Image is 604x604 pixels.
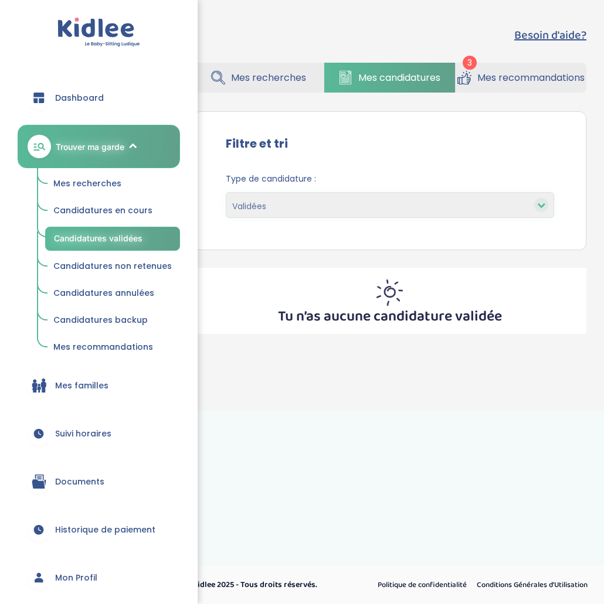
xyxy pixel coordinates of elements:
[55,476,104,488] span: Documents
[53,287,154,299] span: Candidatures annulées
[53,341,153,353] span: Mes recommandations
[456,63,586,93] a: Mes recommandations
[45,336,180,359] a: Mes recommandations
[194,63,324,93] a: Mes recherches
[18,77,180,119] a: Dashboard
[18,460,180,503] a: Documents
[226,173,554,185] span: Type de candidature :
[374,578,471,593] a: Politique de confidentialité
[514,26,586,44] button: Besoin d'aide?
[18,412,180,455] a: Suivi horaires
[18,509,180,551] a: Historique de paiement
[55,524,155,536] span: Historique de paiement
[54,233,142,243] span: Candidatures validées
[56,141,124,153] span: Trouver ma garde
[55,380,108,392] span: Mes familles
[231,70,306,85] span: Mes recherches
[185,579,352,591] p: © Kidlee 2025 - Tous droits réservés.
[55,428,111,440] span: Suivi horaires
[376,279,403,306] img: inscription_membre_sun.png
[45,227,180,251] a: Candidatures validées
[18,557,180,599] a: Mon Profil
[57,18,140,47] img: logo.svg
[278,306,502,328] p: Tu n’as aucune candidature validée
[324,63,454,93] a: Mes candidatures
[463,56,477,70] span: 3
[53,178,121,189] span: Mes recherches
[53,314,148,326] span: Candidatures backup
[55,572,97,584] span: Mon Profil
[18,125,180,168] a: Trouver ma garde
[45,173,180,195] a: Mes recherches
[18,364,180,407] a: Mes familles
[358,70,440,85] span: Mes candidatures
[55,92,104,104] span: Dashboard
[53,260,172,272] span: Candidatures non retenues
[477,70,585,85] span: Mes recommandations
[45,200,180,222] a: Candidatures en cours
[473,578,592,593] a: Conditions Générales d’Utilisation
[53,204,152,216] span: Candidatures en cours
[226,135,288,152] label: Filtre et tri
[45,309,180,332] a: Candidatures backup
[45,282,180,305] a: Candidatures annulées
[45,255,180,278] a: Candidatures non retenues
